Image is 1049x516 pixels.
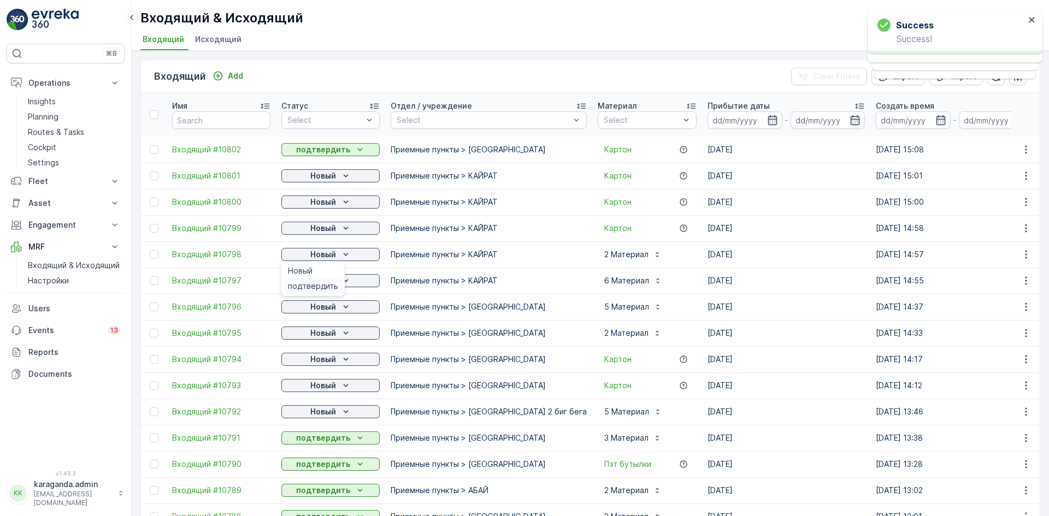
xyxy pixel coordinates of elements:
[150,460,158,468] div: Toggle Row Selected
[870,477,1039,503] td: [DATE] 13:02
[150,486,158,495] div: Toggle Row Selected
[172,485,270,496] span: Входящий #10789
[28,96,56,107] p: Insights
[172,223,270,234] span: Входящий #10799
[281,195,380,209] button: Новый
[28,198,103,209] p: Asset
[877,34,1025,44] p: Success!
[172,275,270,286] a: Входящий #10797
[604,354,632,365] a: Картон
[702,163,870,189] td: [DATE]
[7,298,125,319] a: Users
[28,176,103,187] p: Fleet
[876,100,934,111] p: Создать время
[385,241,592,268] td: Приемные пункты > КАЙРАТ
[953,114,957,127] p: -
[1028,15,1036,26] button: close
[604,380,632,391] a: Картон
[385,425,592,451] td: Приемные пункты > [GEOGRAPHIC_DATA]
[702,215,870,241] td: [DATE]
[310,380,336,391] p: Новый
[172,111,270,129] input: Search
[604,144,632,155] a: Картон
[604,275,649,286] p: 6 Материал
[813,71,861,82] p: Clear Filters
[28,325,102,336] p: Events
[604,170,632,181] a: Картон
[7,192,125,214] button: Asset
[959,111,1034,129] input: dd/mm/yyyy
[385,189,592,215] td: Приемные пункты > КАЙРАТ
[385,399,592,425] td: Приемные пункты > [GEOGRAPHIC_DATA] 2 биг бега
[310,170,336,181] p: Новый
[604,432,649,443] p: 3 Материал
[7,341,125,363] a: Reports
[28,111,58,122] p: Planning
[598,324,668,342] button: 2 Материал
[870,241,1039,268] td: [DATE] 14:57
[604,197,632,207] a: Картон
[385,320,592,346] td: Приемные пункты > [GEOGRAPHIC_DATA]
[172,459,270,470] a: Входящий #10790
[598,272,669,289] button: 6 Материал
[34,490,113,507] p: [EMAIL_ADDRESS][DOMAIN_NAME]
[604,301,649,312] p: 5 Материал
[287,115,363,126] p: Select
[702,268,870,294] td: [DATE]
[7,72,125,94] button: Operations
[791,111,865,129] input: dd/mm/yyyy
[23,273,125,288] a: Настройки
[7,479,125,507] button: KKkaraganda.admin[EMAIL_ADDRESS][DOMAIN_NAME]
[281,379,380,392] button: Новый
[172,100,187,111] p: Имя
[23,94,125,109] a: Insights
[172,354,270,365] a: Входящий #10794
[172,380,270,391] span: Входящий #10793
[604,223,632,234] a: Картон
[870,189,1039,215] td: [DATE] 15:00
[870,137,1039,163] td: [DATE] 15:08
[106,49,117,58] p: ⌘B
[281,353,380,366] button: Новый
[385,215,592,241] td: Приемные пункты > КАЙРАТ
[598,403,669,420] button: 5 Материал
[28,260,120,271] p: Входящий & Исходящий
[708,100,770,111] p: Прибытие даты
[23,140,125,155] a: Cockpit
[281,458,380,471] button: подтвердить
[702,137,870,163] td: [DATE]
[702,294,870,320] td: [DATE]
[385,294,592,320] td: Приемные пункты > [GEOGRAPHIC_DATA]
[702,425,870,451] td: [DATE]
[172,406,270,417] a: Входящий #10792
[296,459,350,470] p: подтвердить
[208,69,247,82] button: Add
[172,432,270,443] a: Входящий #10791
[870,451,1039,477] td: [DATE] 13:28
[702,189,870,215] td: [DATE]
[7,236,125,258] button: MRF
[172,170,270,181] a: Входящий #10801
[281,484,380,497] button: подтвердить
[876,111,951,129] input: dd/mm/yyyy
[604,328,649,339] p: 2 Материал
[150,329,158,337] div: Toggle Row Selected
[281,300,380,313] button: Новый
[150,171,158,180] div: Toggle Row Selected
[9,484,27,502] div: KK
[172,144,270,155] span: Входящий #10802
[702,241,870,268] td: [DATE]
[281,327,380,340] button: Новый
[150,276,158,285] div: Toggle Row Selected
[310,301,336,312] p: Новый
[604,115,680,126] p: Select
[296,485,350,496] p: подтвердить
[172,301,270,312] a: Входящий #10796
